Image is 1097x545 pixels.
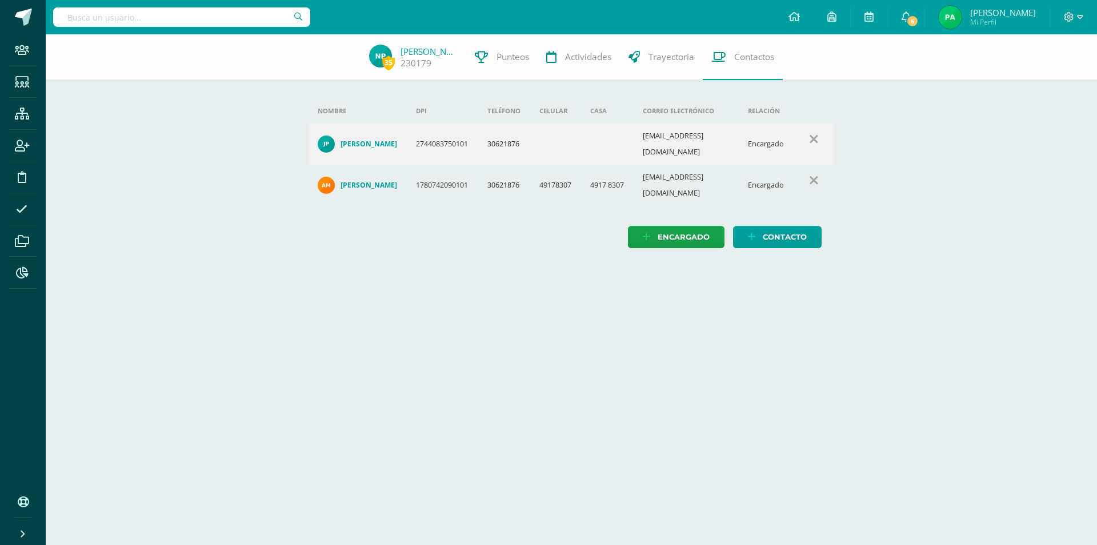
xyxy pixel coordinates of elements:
[530,98,581,124] th: Celular
[658,226,710,248] span: Encargado
[620,34,703,80] a: Trayectoria
[497,51,529,63] span: Punteos
[648,51,694,63] span: Trayectoria
[478,124,530,165] td: 30621876
[318,177,398,194] a: [PERSON_NAME]
[739,124,794,165] td: Encargado
[703,34,783,80] a: Contactos
[53,7,310,27] input: Busca un usuario...
[739,165,794,206] td: Encargado
[309,98,407,124] th: Nombre
[341,140,397,149] h4: [PERSON_NAME]
[763,226,807,248] span: Contacto
[401,46,458,57] a: [PERSON_NAME]
[318,177,335,194] img: f06d198440dd619696bac7ed98e28547.png
[538,34,620,80] a: Actividades
[407,165,478,206] td: 1780742090101
[634,165,739,206] td: [EMAIL_ADDRESS][DOMAIN_NAME]
[939,6,962,29] img: ea606af391f2c2e5188f5482682bdea3.png
[466,34,538,80] a: Punteos
[906,15,919,27] span: 6
[318,136,398,153] a: [PERSON_NAME]
[734,51,774,63] span: Contactos
[318,136,335,153] img: 00e2739e99386b5fde91a169b58a5225.png
[401,57,431,69] a: 230179
[634,124,739,165] td: [EMAIL_ADDRESS][DOMAIN_NAME]
[407,124,478,165] td: 2744083750101
[478,165,530,206] td: 30621876
[407,98,478,124] th: DPI
[739,98,794,124] th: Relación
[382,55,395,70] span: 35
[581,98,634,124] th: Casa
[530,165,581,206] td: 49178307
[634,98,739,124] th: Correo electrónico
[478,98,530,124] th: Teléfono
[565,51,611,63] span: Actividades
[970,17,1036,27] span: Mi Perfil
[341,181,397,190] h4: [PERSON_NAME]
[733,226,822,248] a: Contacto
[628,226,724,248] a: Encargado
[369,45,392,67] img: aae064ae71818b178520196e5fa4a1e6.png
[970,7,1036,18] span: [PERSON_NAME]
[581,165,634,206] td: 4917 8307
